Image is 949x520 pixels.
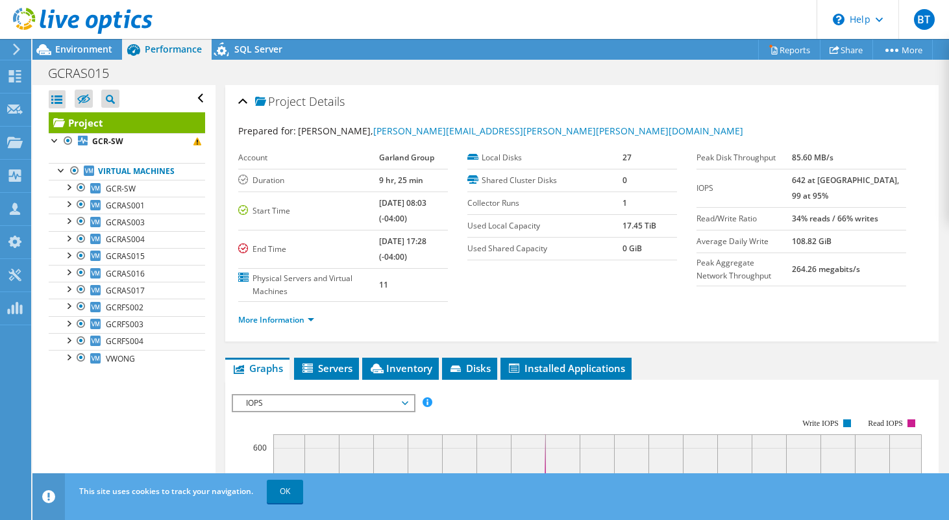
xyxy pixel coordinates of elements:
[833,14,844,25] svg: \n
[696,182,792,195] label: IOPS
[238,243,378,256] label: End Time
[42,66,129,80] h1: GCRAS015
[467,242,622,255] label: Used Shared Capacity
[369,362,432,375] span: Inventory
[49,282,205,299] a: GCRAS017
[238,204,378,217] label: Start Time
[872,40,933,60] a: More
[301,362,352,375] span: Servers
[373,125,743,137] a: [PERSON_NAME][EMAIL_ADDRESS][PERSON_NAME][PERSON_NAME][DOMAIN_NAME]
[914,9,935,30] span: BT
[49,299,205,316] a: GCRFS002
[106,302,143,313] span: GCRFS002
[55,43,112,55] span: Environment
[803,419,839,428] text: Write IOPS
[758,40,820,60] a: Reports
[49,214,205,230] a: GCRAS003
[234,43,282,55] span: SQL Server
[820,40,873,60] a: Share
[106,251,145,262] span: GCRAS015
[467,174,622,187] label: Shared Cluster Disks
[106,319,143,330] span: GCRFS003
[696,235,792,248] label: Average Daily Write
[792,213,878,224] b: 34% reads / 66% writes
[379,197,426,224] b: [DATE] 08:03 (-04:00)
[106,217,145,228] span: GCRAS003
[507,362,625,375] span: Installed Applications
[622,197,627,208] b: 1
[49,333,205,350] a: GCRFS004
[92,136,123,147] b: GCR-SW
[379,279,388,290] b: 11
[792,264,860,275] b: 264.26 megabits/s
[622,152,632,163] b: 27
[696,151,792,164] label: Peak Disk Throughput
[467,219,622,232] label: Used Local Capacity
[49,248,205,265] a: GCRAS015
[106,183,136,194] span: GCR-SW
[379,152,434,163] b: Garland Group
[792,175,899,201] b: 642 at [GEOGRAPHIC_DATA], 99 at 95%
[622,243,642,254] b: 0 GiB
[253,442,267,453] text: 600
[49,133,205,150] a: GCR-SW
[238,272,378,298] label: Physical Servers and Virtual Machines
[49,197,205,214] a: GCRAS001
[106,268,145,279] span: GCRAS016
[49,316,205,333] a: GCRFS003
[267,480,303,503] a: OK
[238,314,314,325] a: More Information
[49,350,205,367] a: VWONG
[622,220,656,231] b: 17.45 TiB
[238,174,378,187] label: Duration
[106,200,145,211] span: GCRAS001
[232,362,283,375] span: Graphs
[309,93,345,109] span: Details
[792,152,833,163] b: 85.60 MB/s
[49,265,205,282] a: GCRAS016
[238,151,378,164] label: Account
[240,395,406,411] span: IOPS
[467,197,622,210] label: Collector Runs
[298,125,743,137] span: [PERSON_NAME],
[792,236,832,247] b: 108.82 GiB
[238,125,296,137] label: Prepared for:
[49,231,205,248] a: GCRAS004
[696,256,792,282] label: Peak Aggregate Network Throughput
[145,43,202,55] span: Performance
[255,95,306,108] span: Project
[379,236,426,262] b: [DATE] 17:28 (-04:00)
[622,175,627,186] b: 0
[379,175,423,186] b: 9 hr, 25 min
[467,151,622,164] label: Local Disks
[696,212,792,225] label: Read/Write Ratio
[79,486,253,497] span: This site uses cookies to track your navigation.
[106,336,143,347] span: GCRFS004
[106,285,145,296] span: GCRAS017
[49,163,205,180] a: Virtual Machines
[869,419,904,428] text: Read IOPS
[49,112,205,133] a: Project
[106,353,135,364] span: VWONG
[449,362,491,375] span: Disks
[106,234,145,245] span: GCRAS004
[49,180,205,197] a: GCR-SW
